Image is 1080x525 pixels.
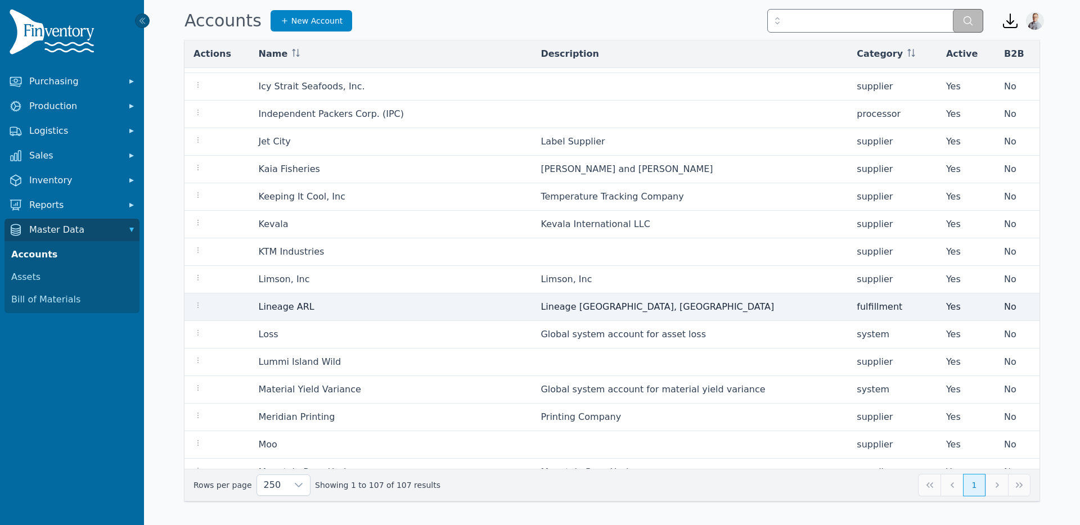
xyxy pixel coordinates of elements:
[848,211,937,238] td: supplier
[937,73,995,101] td: Yes
[29,149,119,162] span: Sales
[259,274,310,284] a: Limson, Inc
[259,47,288,61] span: Name
[937,293,995,321] td: Yes
[259,467,354,477] a: Mountain Rose Herbs
[937,459,995,486] td: Yes
[995,211,1039,238] td: No
[259,191,345,202] a: Keeping It Cool, Inc
[184,11,262,31] h1: Accounts
[937,211,995,238] td: Yes
[937,431,995,459] td: Yes
[995,238,1039,266] td: No
[1026,12,1044,30] img: Joshua Benton
[963,474,985,496] button: Page 1
[995,431,1039,459] td: No
[259,301,314,312] a: Lineage ARL
[532,321,848,349] td: Global system account for asset loss
[937,183,995,211] td: Yes
[848,183,937,211] td: supplier
[7,266,137,288] a: Assets
[937,101,995,128] td: Yes
[848,459,937,486] td: supplier
[259,246,325,257] a: KTM Industries
[4,70,139,93] button: Purchasing
[29,198,119,212] span: Reports
[532,211,848,238] td: Kevala International LLC
[995,349,1039,376] td: No
[259,219,289,229] a: Kevala
[4,144,139,167] button: Sales
[259,81,365,92] a: Icy Strait Seafoods, Inc.
[995,293,1039,321] td: No
[848,349,937,376] td: supplier
[532,183,848,211] td: Temperature Tracking Company
[259,164,320,174] a: Kaia Fisheries
[532,156,848,183] td: [PERSON_NAME] and [PERSON_NAME]
[1004,47,1024,61] span: B2B
[532,266,848,293] td: Limson, Inc
[259,384,361,395] a: Material Yield Variance
[937,376,995,404] td: Yes
[29,99,119,113] span: Production
[995,183,1039,211] td: No
[9,9,99,59] img: Finventory
[995,73,1039,101] td: No
[29,223,119,237] span: Master Data
[7,243,137,266] a: Accounts
[259,356,341,367] a: Lummi Island Wild
[29,75,119,88] span: Purchasing
[848,128,937,156] td: supplier
[937,404,995,431] td: Yes
[259,329,278,340] a: Loss
[4,95,139,117] button: Production
[848,321,937,349] td: system
[29,174,119,187] span: Inventory
[4,169,139,192] button: Inventory
[257,475,288,495] span: Rows per page
[848,73,937,101] td: supplier
[259,411,335,422] a: Meridian Printing
[937,238,995,266] td: Yes
[995,404,1039,431] td: No
[193,47,231,61] span: Actions
[848,431,937,459] td: supplier
[848,293,937,321] td: fulfillment
[995,156,1039,183] td: No
[857,47,903,61] span: Category
[937,156,995,183] td: Yes
[7,288,137,311] a: Bill of Materials
[995,376,1039,404] td: No
[532,459,848,486] td: Mountain Rose Herbs
[848,376,937,404] td: system
[532,128,848,156] td: Label Supplier
[995,266,1039,293] td: No
[937,266,995,293] td: Yes
[848,404,937,431] td: supplier
[946,47,978,61] span: Active
[848,238,937,266] td: supplier
[937,349,995,376] td: Yes
[995,321,1039,349] td: No
[937,128,995,156] td: Yes
[995,101,1039,128] td: No
[4,120,139,142] button: Logistics
[4,219,139,241] button: Master Data
[532,404,848,431] td: Printing Company
[259,439,277,450] a: Moo
[532,376,848,404] td: Global system account for material yield variance
[848,266,937,293] td: supplier
[259,136,291,147] a: Jet City
[848,101,937,128] td: processor
[848,156,937,183] td: supplier
[937,321,995,349] td: Yes
[291,15,343,26] span: New Account
[4,194,139,216] button: Reports
[29,124,119,138] span: Logistics
[271,10,353,31] a: New Account
[259,108,404,119] a: Independent Packers Corp. (IPC)
[532,293,848,321] td: Lineage [GEOGRAPHIC_DATA], [GEOGRAPHIC_DATA]
[541,47,598,61] span: Description
[315,479,440,491] span: Showing 1 to 107 of 107 results
[995,459,1039,486] td: No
